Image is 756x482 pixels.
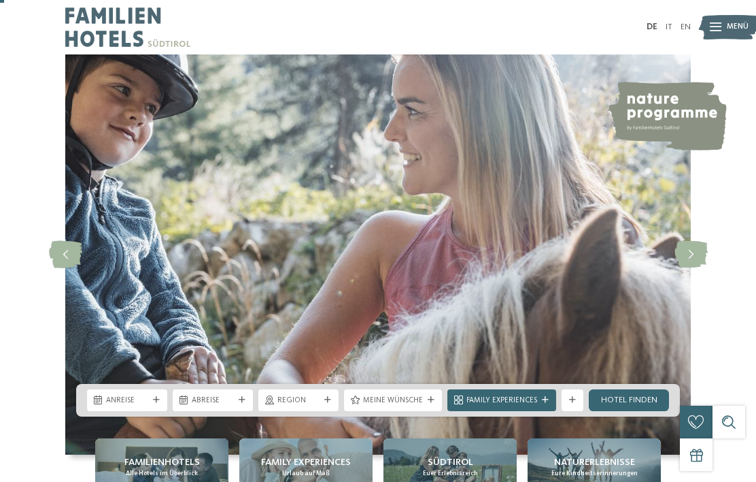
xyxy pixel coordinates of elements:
span: Anreise [106,396,148,406]
span: Euer Erlebnisreich [423,469,478,478]
img: Familienhotels Südtirol: The happy family places [65,54,691,455]
span: Naturerlebnisse [554,455,635,469]
span: Meine Wünsche [363,396,423,406]
span: Familienhotels [124,455,200,469]
a: EN [681,22,691,31]
span: Eure Kindheitserinnerungen [551,469,638,478]
span: Alle Hotels im Überblick [126,469,198,478]
a: IT [666,22,672,31]
a: Hotel finden [589,389,669,411]
span: Urlaub auf Maß [282,469,330,478]
span: Südtirol [428,455,473,469]
span: Family Experiences [261,455,351,469]
span: Region [277,396,320,406]
span: Menü [727,22,749,33]
img: nature programme by Familienhotels Südtirol [607,82,727,150]
span: Family Experiences [466,396,537,406]
a: DE [647,22,657,31]
span: Abreise [192,396,234,406]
